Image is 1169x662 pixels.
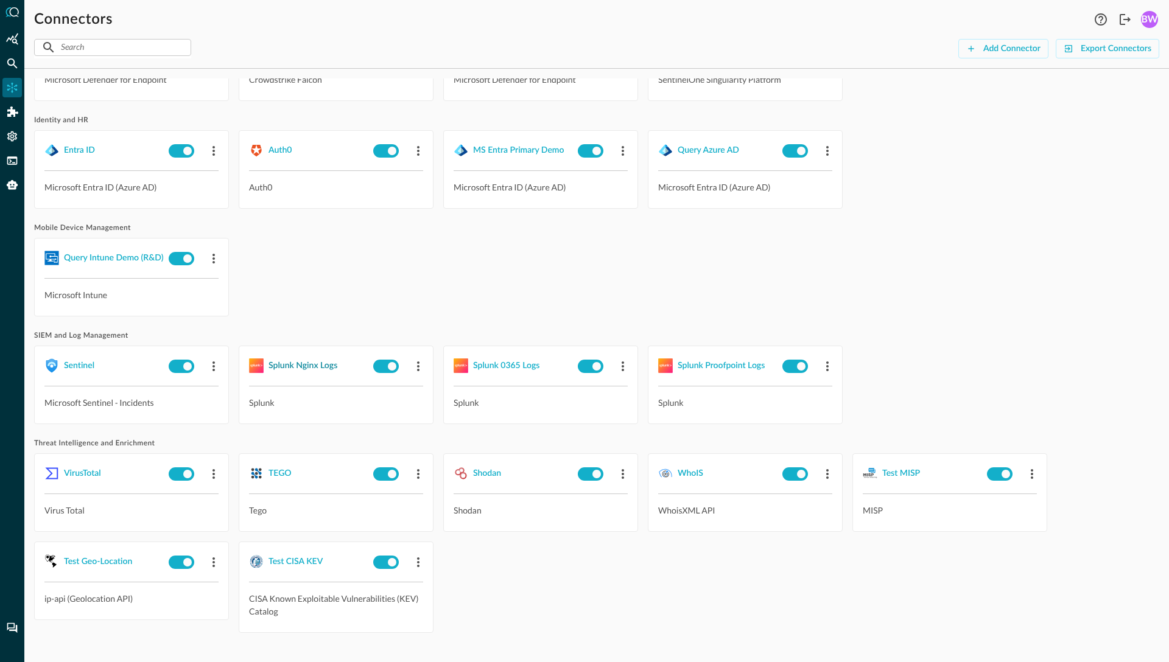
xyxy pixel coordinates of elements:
p: Shodan [454,504,628,517]
button: Export Connectors [1056,39,1159,58]
span: Mobile Device Management [34,223,1159,233]
p: Microsoft Defender for Endpoint [454,73,628,86]
p: Splunk [454,396,628,409]
button: MS Entra Primary Demo [473,141,564,160]
div: Summary Insights [2,29,22,49]
img: Misp.svg [863,466,877,481]
div: Export Connectors [1081,41,1151,57]
button: Test Geo-Location [64,552,132,571]
button: auth0 [269,141,292,160]
div: Query Azure AD [678,143,739,158]
img: CisaKev.svg [249,554,264,569]
p: Splunk [658,396,832,409]
div: Test MISP [882,466,920,481]
p: Microsoft Entra ID (Azure AD) [44,181,219,193]
button: Query Intune Demo (R&D) [64,248,163,268]
div: Splunk 0365 Logs [473,358,539,374]
p: MISP [863,504,1037,517]
img: MicrosoftIntune.svg [44,251,59,265]
p: Microsoft Defender for Endpoint [44,73,219,86]
button: Add Connector [958,39,1048,58]
div: MS Entra Primary Demo [473,143,564,158]
div: Chat [2,618,22,638]
button: Test CISA KEV [269,552,323,571]
div: Splunk Nginx Logs [269,358,337,374]
img: IpApi.svg [44,554,59,569]
div: auth0 [269,143,292,158]
div: Splunk Proofpoint Logs [678,358,765,374]
img: Splunk.svg [249,358,264,373]
img: TegoCyber.svg [249,466,264,481]
button: WhoIS [678,464,703,483]
div: Query Agent [2,175,22,195]
p: Splunk [249,396,423,409]
span: Identity and HR [34,116,1159,125]
button: Shodan [473,464,501,483]
p: Auth0 [249,181,423,193]
div: BW [1141,11,1158,28]
div: Add Connector [983,41,1041,57]
p: Microsoft Sentinel - Incidents [44,396,219,409]
button: Test MISP [882,464,920,483]
div: Test CISA KEV [269,554,323,570]
p: CISA Known Exploitable Vulnerabilities (KEV) Catalog [249,592,423,618]
span: SIEM and Log Management [34,331,1159,341]
div: FSQL [2,151,22,170]
div: Addons [3,102,23,122]
div: WhoIS [678,466,703,481]
img: Whois.svg [658,466,673,481]
img: MicrosoftEntra.svg [44,143,59,158]
img: MicrosoftSentinel.svg [44,358,59,373]
p: Crowdstrike Falcon [249,73,423,86]
button: Splunk 0365 Logs [473,356,539,375]
p: SentinelOne Singularity Platform [658,73,832,86]
img: VirusTotal.svg [44,466,59,481]
p: ip-api (Geolocation API) [44,592,219,605]
button: Splunk Proofpoint Logs [678,356,765,375]
div: Settings [2,127,22,146]
img: MicrosoftEntra.svg [658,143,673,158]
button: Splunk Nginx Logs [269,356,337,375]
p: Microsoft Entra ID (Azure AD) [658,181,832,193]
div: Entra ID [64,143,95,158]
p: Microsoft Intune [44,288,219,301]
img: Splunk.svg [454,358,468,373]
div: Test Geo-Location [64,554,132,570]
button: Logout [1115,10,1135,29]
button: VirusTotal [64,464,101,483]
div: TEGO [269,466,292,481]
div: Shodan [473,466,501,481]
div: Federated Search [2,54,22,73]
button: Help [1091,10,1111,29]
img: Splunk.svg [658,358,673,373]
h1: Connectors [34,10,113,29]
button: Query Azure AD [678,141,739,160]
button: TEGO [269,464,292,483]
button: sentinel [64,356,94,375]
span: Threat Intelligence and Enrichment [34,439,1159,448]
div: Connectors [2,78,22,97]
img: Shodan.svg [454,466,468,481]
input: Search [61,36,163,58]
button: Entra ID [64,141,95,160]
div: VirusTotal [64,466,101,481]
p: Virus Total [44,504,219,517]
p: WhoisXML API [658,504,832,517]
p: Microsoft Entra ID (Azure AD) [454,181,628,193]
p: Tego [249,504,423,517]
img: MicrosoftEntra.svg [454,143,468,158]
div: sentinel [64,358,94,374]
div: Query Intune Demo (R&D) [64,251,163,266]
img: Auth0.svg [249,143,264,158]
